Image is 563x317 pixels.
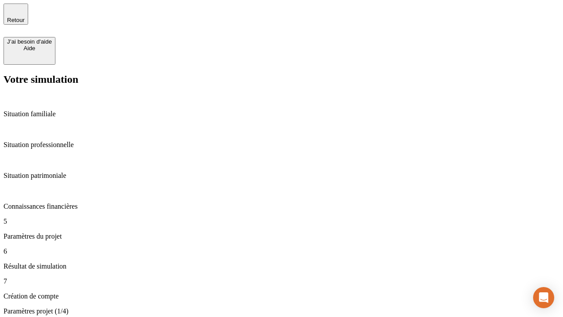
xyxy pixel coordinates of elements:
button: Retour [4,4,28,25]
p: 6 [4,247,559,255]
span: Retour [7,17,25,23]
div: Open Intercom Messenger [533,287,554,308]
p: Paramètres projet (1/4) [4,307,559,315]
p: Connaissances financières [4,203,559,210]
p: Paramètres du projet [4,232,559,240]
div: Aide [7,45,52,52]
p: Situation patrimoniale [4,172,559,180]
p: Situation professionnelle [4,141,559,149]
p: Création de compte [4,292,559,300]
button: J’ai besoin d'aideAide [4,37,55,65]
div: J’ai besoin d'aide [7,38,52,45]
p: 5 [4,217,559,225]
p: Résultat de simulation [4,262,559,270]
p: 7 [4,277,559,285]
h2: Votre simulation [4,74,559,85]
p: Situation familiale [4,110,559,118]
